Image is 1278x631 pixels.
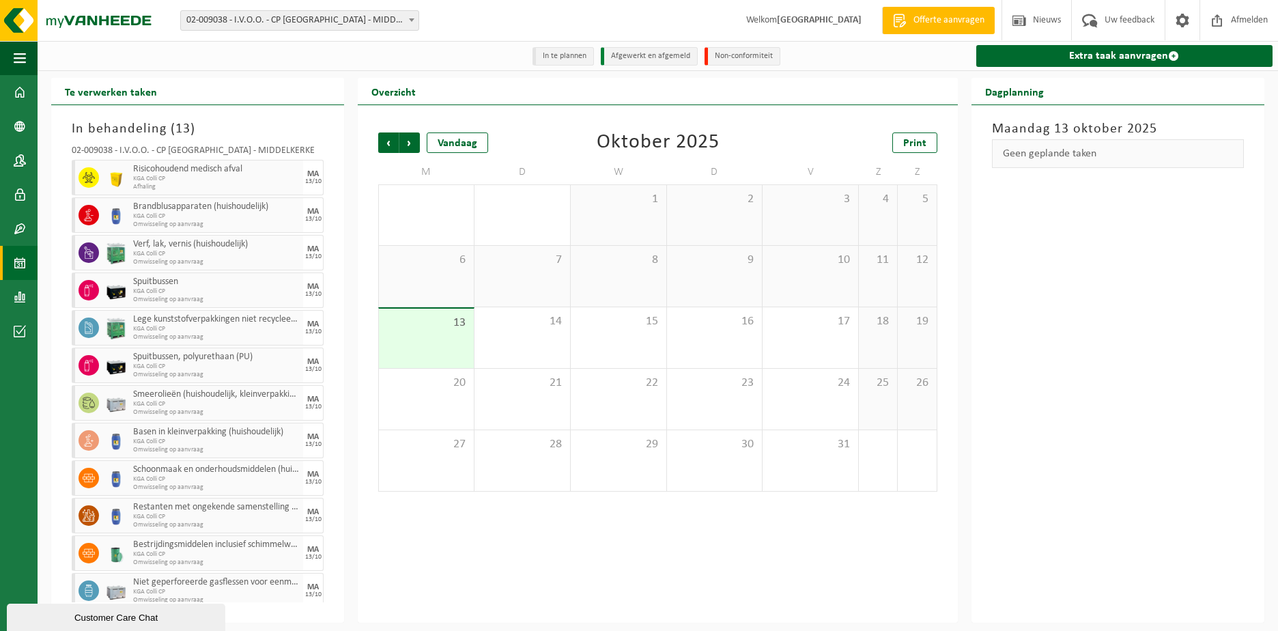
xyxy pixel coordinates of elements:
[106,393,126,413] img: PB-LB-0680-HPE-GY-11
[106,242,126,264] img: PB-HB-1400-HPE-GN-11
[882,7,995,34] a: Offerte aanvragen
[597,132,720,153] div: Oktober 2025
[307,583,319,591] div: MA
[769,376,851,391] span: 24
[866,314,890,329] span: 18
[386,376,467,391] span: 20
[133,183,300,191] span: Afhaling
[72,119,324,139] h3: In behandeling ( )
[777,15,862,25] strong: [GEOGRAPHIC_DATA]
[133,446,300,454] span: Omwisseling op aanvraag
[305,328,322,335] div: 13/10
[133,513,300,521] span: KGA Colli CP
[106,543,126,563] img: PB-OT-0200-MET-00-02
[106,580,126,601] img: PB-LB-0680-HPE-GY-11
[106,505,126,526] img: PB-OT-0120-HPE-00-02
[133,408,300,417] span: Omwisseling op aanvraag
[133,212,300,221] span: KGA Colli CP
[971,78,1057,104] h2: Dagplanning
[307,170,319,178] div: MA
[106,167,126,188] img: LP-SB-00050-HPE-22
[72,146,324,160] div: 02-009038 - I.V.O.O. - CP [GEOGRAPHIC_DATA] - MIDDELKERKE
[898,160,937,184] td: Z
[866,253,890,268] span: 11
[866,192,890,207] span: 4
[378,160,474,184] td: M
[106,280,126,300] img: PB-LB-0680-HPE-BK-11
[305,554,322,561] div: 13/10
[307,546,319,554] div: MA
[133,296,300,304] span: Omwisseling op aanvraag
[386,315,467,331] span: 13
[307,245,319,253] div: MA
[133,483,300,492] span: Omwisseling op aanvraag
[866,376,890,391] span: 25
[133,550,300,559] span: KGA Colli CP
[992,139,1244,168] div: Geen geplande taken
[133,175,300,183] span: KGA Colli CP
[578,192,659,207] span: 1
[481,253,563,268] span: 7
[133,577,300,588] span: Niet geperforeerde gasflessen voor eenmalig gebruik (huishoudelijk)
[992,119,1244,139] h3: Maandag 13 oktober 2025
[133,427,300,438] span: Basen in kleinverpakking (huishoudelijk)
[106,317,126,339] img: PB-HB-1400-HPE-GN-11
[133,277,300,288] span: Spuitbussen
[133,352,300,363] span: Spuitbussen, polyurethaan (PU)
[133,250,300,258] span: KGA Colli CP
[307,395,319,404] div: MA
[763,160,859,184] td: V
[903,138,926,149] span: Print
[769,192,851,207] span: 3
[307,358,319,366] div: MA
[674,376,756,391] span: 23
[307,283,319,291] div: MA
[305,178,322,185] div: 13/10
[305,591,322,598] div: 13/10
[305,216,322,223] div: 13/10
[905,192,929,207] span: 5
[705,47,780,66] li: Non-conformiteit
[133,371,300,379] span: Omwisseling op aanvraag
[133,258,300,266] span: Omwisseling op aanvraag
[133,588,300,596] span: KGA Colli CP
[305,479,322,486] div: 13/10
[307,508,319,516] div: MA
[133,400,300,408] span: KGA Colli CP
[133,201,300,212] span: Brandblusapparaten (huishoudelijk)
[674,253,756,268] span: 9
[133,363,300,371] span: KGA Colli CP
[674,314,756,329] span: 16
[892,132,937,153] a: Print
[106,205,126,225] img: PB-OT-0120-HPE-00-02
[578,376,659,391] span: 22
[910,14,988,27] span: Offerte aanvragen
[180,10,419,31] span: 02-009038 - I.V.O.O. - CP MIDDELKERKE - MIDDELKERKE
[305,253,322,260] div: 13/10
[133,475,300,483] span: KGA Colli CP
[578,314,659,329] span: 15
[133,221,300,229] span: Omwisseling op aanvraag
[305,441,322,448] div: 13/10
[133,164,300,175] span: Risicohoudend medisch afval
[578,253,659,268] span: 8
[769,253,851,268] span: 10
[106,355,126,376] img: PB-LB-0680-HPE-BK-11
[976,45,1273,67] a: Extra taak aanvragen
[578,437,659,452] span: 29
[133,314,300,325] span: Lege kunststofverpakkingen niet recycleerbaar
[399,132,420,153] span: Volgende
[133,239,300,250] span: Verf, lak, vernis (huishoudelijk)
[307,471,319,479] div: MA
[106,430,126,451] img: PB-OT-0120-HPE-00-02
[905,376,929,391] span: 26
[133,325,300,333] span: KGA Colli CP
[305,404,322,410] div: 13/10
[427,132,488,153] div: Vandaag
[133,502,300,513] span: Restanten met ongekende samenstelling (huishoudelijk)
[674,437,756,452] span: 30
[133,389,300,400] span: Smeerolieën (huishoudelijk, kleinverpakking)
[474,160,571,184] td: D
[305,516,322,523] div: 13/10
